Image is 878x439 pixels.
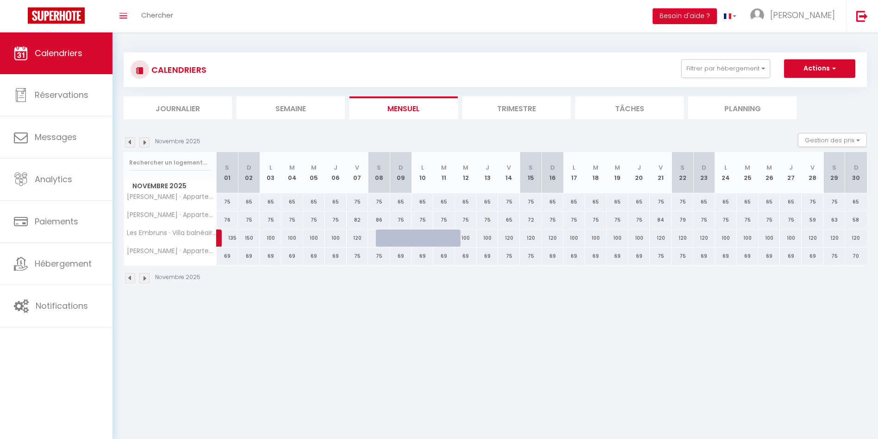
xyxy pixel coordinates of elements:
[750,8,764,22] img: ...
[281,211,303,229] div: 75
[563,229,585,247] div: 100
[637,163,641,172] abbr: J
[238,152,260,193] th: 02
[715,152,737,193] th: 24
[759,193,780,210] div: 65
[155,273,200,282] p: Novembre 2025
[311,163,317,172] abbr: M
[856,10,868,22] img: logout
[802,193,823,210] div: 75
[433,152,455,193] th: 11
[35,216,78,227] span: Paiements
[802,211,823,229] div: 59
[225,163,229,172] abbr: S
[325,193,347,210] div: 65
[303,193,325,210] div: 65
[653,8,717,24] button: Besoin d'aide ?
[759,229,780,247] div: 100
[303,229,325,247] div: 100
[289,163,295,172] abbr: M
[238,193,260,210] div: 65
[507,163,511,172] abbr: V
[745,163,750,172] abbr: M
[390,193,411,210] div: 65
[399,163,403,172] abbr: D
[520,211,542,229] div: 72
[759,152,780,193] th: 26
[411,152,433,193] th: 10
[659,163,663,172] abbr: V
[334,163,337,172] abbr: J
[702,163,706,172] abbr: D
[455,248,477,265] div: 69
[715,193,737,210] div: 65
[563,248,585,265] div: 69
[390,248,411,265] div: 69
[784,59,855,78] button: Actions
[715,211,737,229] div: 75
[770,9,835,21] span: [PERSON_NAME]
[681,59,770,78] button: Filtrer par hébergement
[247,163,251,172] abbr: D
[125,211,218,218] span: [PERSON_NAME] · Appartement spacieux et équipé centre ville
[347,248,368,265] div: 75
[217,193,238,210] div: 75
[486,163,489,172] abbr: J
[411,211,433,229] div: 75
[650,248,672,265] div: 75
[823,248,845,265] div: 75
[680,163,685,172] abbr: S
[672,211,693,229] div: 79
[455,152,477,193] th: 12
[563,193,585,210] div: 65
[238,229,260,247] div: 150
[629,229,650,247] div: 100
[390,211,411,229] div: 75
[124,96,232,119] li: Journalier
[585,193,607,210] div: 65
[35,131,77,143] span: Messages
[35,258,92,269] span: Hébergement
[607,193,629,210] div: 65
[615,163,620,172] abbr: M
[563,211,585,229] div: 75
[629,193,650,210] div: 65
[129,154,211,171] input: Rechercher un logement...
[35,47,82,59] span: Calendriers
[260,152,281,193] th: 03
[368,248,390,265] div: 75
[607,211,629,229] div: 75
[798,133,867,147] button: Gestion des prix
[585,152,607,193] th: 18
[281,229,303,247] div: 100
[766,163,772,172] abbr: M
[845,152,867,193] th: 30
[737,211,759,229] div: 75
[217,248,238,265] div: 69
[780,211,802,229] div: 75
[520,229,542,247] div: 120
[141,10,173,20] span: Chercher
[125,248,218,254] span: [PERSON_NAME] · Appartement cosy, plein centre
[28,7,85,24] img: Super Booking
[411,193,433,210] div: 65
[802,152,823,193] th: 28
[238,248,260,265] div: 69
[260,193,281,210] div: 65
[607,248,629,265] div: 69
[498,248,520,265] div: 75
[269,163,272,172] abbr: L
[823,152,845,193] th: 29
[125,193,218,200] span: [PERSON_NAME] · Appartement cosy au coeur de ville
[845,211,867,229] div: 58
[593,163,598,172] abbr: M
[347,229,368,247] div: 120
[347,193,368,210] div: 75
[650,193,672,210] div: 75
[349,96,458,119] li: Mensuel
[281,248,303,265] div: 69
[693,193,715,210] div: 65
[529,163,533,172] abbr: S
[693,152,715,193] th: 23
[441,163,447,172] abbr: M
